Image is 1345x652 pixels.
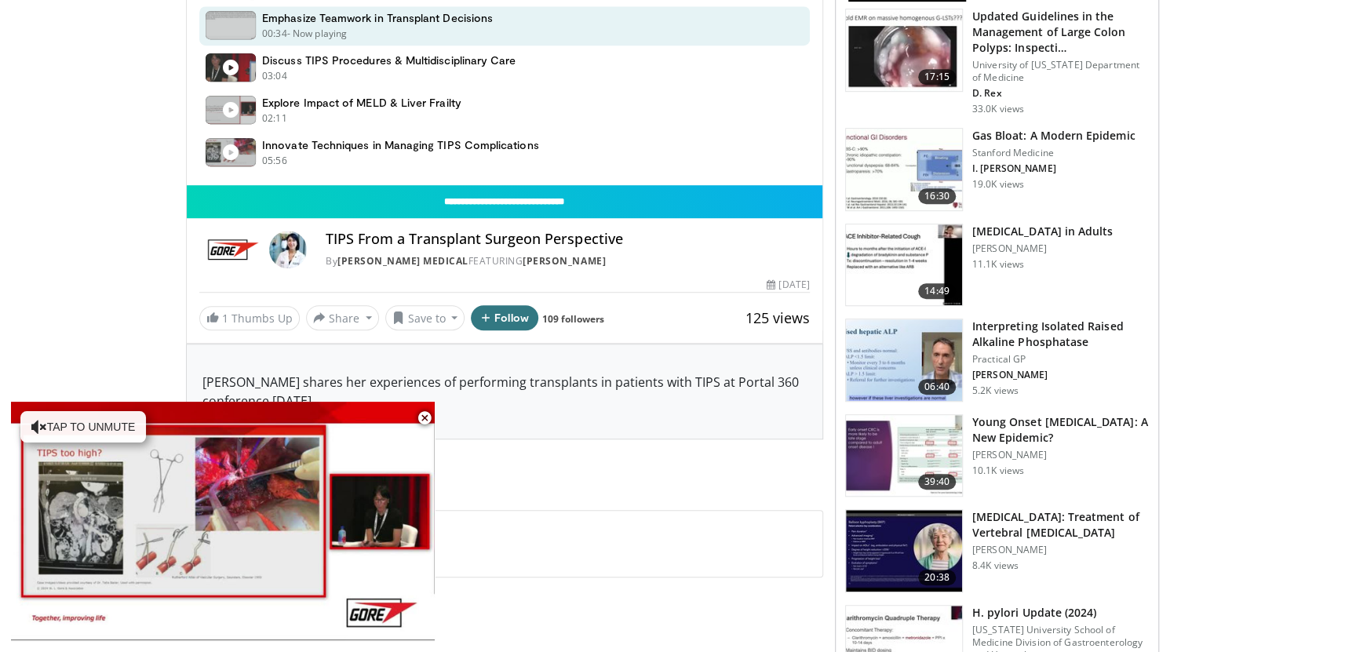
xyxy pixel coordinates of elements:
h4: Discuss TIPS Procedures & Multidisciplinary Care [262,53,516,67]
h4: Explore Impact of MELD & Liver Frailty [262,96,461,110]
p: D. Rex [972,87,1149,100]
img: Gore Medical [199,231,263,268]
p: Practical GP [972,353,1149,366]
p: I. [PERSON_NAME] [972,162,1135,175]
p: 00:34 [262,27,287,41]
p: 10.1K views [972,464,1024,477]
a: [PERSON_NAME] Medical [337,254,468,268]
a: 1 Thumbs Up [199,306,300,330]
p: [PERSON_NAME] [972,369,1149,381]
img: 11950cd4-d248-4755-8b98-ec337be04c84.150x105_q85_crop-smart_upscale.jpg [846,224,962,306]
img: 6a4ee52d-0f16-480d-a1b4-8187386ea2ed.150x105_q85_crop-smart_upscale.jpg [846,319,962,401]
p: 11.1K views [972,258,1024,271]
span: Comments 0 [186,477,823,497]
span: 14:49 [918,283,956,299]
img: 0cae8376-61df-4d0e-94d1-d9dddb55642e.150x105_q85_crop-smart_upscale.jpg [846,510,962,592]
img: 480ec31d-e3c1-475b-8289-0a0659db689a.150x105_q85_crop-smart_upscale.jpg [846,129,962,210]
a: 20:38 [MEDICAL_DATA]: Treatment of Vertebral [MEDICAL_DATA] [PERSON_NAME] 8.4K views [845,509,1149,592]
p: 8.4K views [972,559,1019,572]
span: 17:15 [918,69,956,85]
h3: Updated Guidelines in the Management of Large Colon Polyps: Inspecti… [972,9,1149,56]
h3: [MEDICAL_DATA]: Treatment of Vertebral [MEDICAL_DATA] [972,509,1149,541]
a: 14:49 [MEDICAL_DATA] in Adults [PERSON_NAME] 11.1K views [845,224,1149,307]
span: 1 [222,311,228,326]
span: 06:40 [918,379,956,395]
p: Stanford Medicine [972,147,1135,159]
p: 05:56 [262,154,287,168]
p: 19.0K views [972,178,1024,191]
video-js: Video Player [11,402,435,641]
button: Close [409,402,440,435]
span: 125 views [745,308,810,327]
button: Tap to unmute [20,411,146,443]
img: b23cd043-23fa-4b3f-b698-90acdd47bf2e.150x105_q85_crop-smart_upscale.jpg [846,415,962,497]
h3: H. pylori Update (2024) [972,605,1149,621]
p: 5.2K views [972,384,1019,397]
span: 39:40 [918,474,956,490]
p: - Now playing [287,27,348,41]
a: 06:40 Interpreting Isolated Raised Alkaline Phosphatase Practical GP [PERSON_NAME] 5.2K views [845,319,1149,402]
h3: [MEDICAL_DATA] in Adults [972,224,1113,239]
img: Avatar [269,231,307,268]
button: Follow [471,305,538,330]
p: [PERSON_NAME] shares her experiences of performing transplants in patients with TIPS at Portal 36... [202,373,807,410]
p: 33.0K views [972,103,1024,115]
a: 39:40 Young Onset [MEDICAL_DATA]: A New Epidemic? [PERSON_NAME] 10.1K views [845,414,1149,497]
img: dfcfcb0d-b871-4e1a-9f0c-9f64970f7dd8.150x105_q85_crop-smart_upscale.jpg [846,9,962,91]
a: [PERSON_NAME] [523,254,606,268]
span: 20:38 [918,570,956,585]
h3: Gas Bloat: A Modern Epidemic [972,128,1135,144]
p: [PERSON_NAME] [972,544,1149,556]
h3: Interpreting Isolated Raised Alkaline Phosphatase [972,319,1149,350]
h4: Emphasize Teamwork in Transplant Decisions [262,11,493,25]
span: 16:30 [918,188,956,204]
div: By FEATURING [326,254,809,268]
button: Save to [385,305,465,330]
h4: Innovate Techniques in Managing TIPS Complications [262,138,539,152]
div: [DATE] [767,278,809,292]
p: University of [US_STATE] Department of Medicine [972,59,1149,84]
h3: Young Onset [MEDICAL_DATA]: A New Epidemic? [972,414,1149,446]
p: [PERSON_NAME] [972,449,1149,461]
p: 02:11 [262,111,287,126]
p: [PERSON_NAME] [972,242,1113,255]
a: 109 followers [542,312,604,326]
button: Share [306,305,379,330]
p: 03:04 [262,69,287,83]
a: 17:15 Updated Guidelines in the Management of Large Colon Polyps: Inspecti… University of [US_STA... [845,9,1149,115]
h4: TIPS From a Transplant Surgeon Perspective [326,231,809,248]
a: 16:30 Gas Bloat: A Modern Epidemic Stanford Medicine I. [PERSON_NAME] 19.0K views [845,128,1149,211]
